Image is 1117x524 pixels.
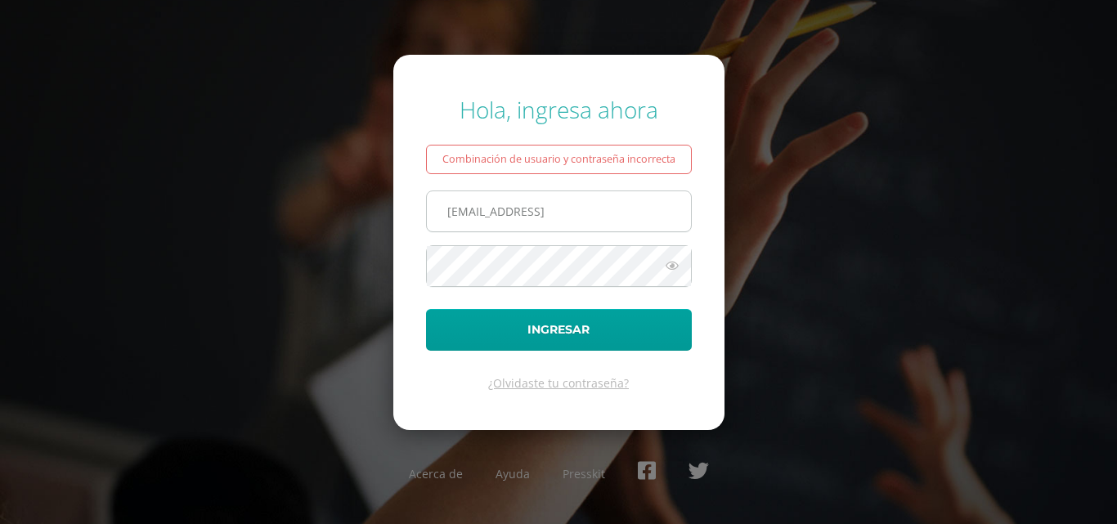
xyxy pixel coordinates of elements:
input: Correo electrónico o usuario [427,191,691,231]
a: ¿Olvidaste tu contraseña? [488,375,629,391]
button: Ingresar [426,309,692,351]
div: Combinación de usuario y contraseña incorrecta [426,145,692,174]
div: Hola, ingresa ahora [426,94,692,125]
a: Presskit [563,466,605,481]
a: Acerca de [409,466,463,481]
a: Ayuda [496,466,530,481]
